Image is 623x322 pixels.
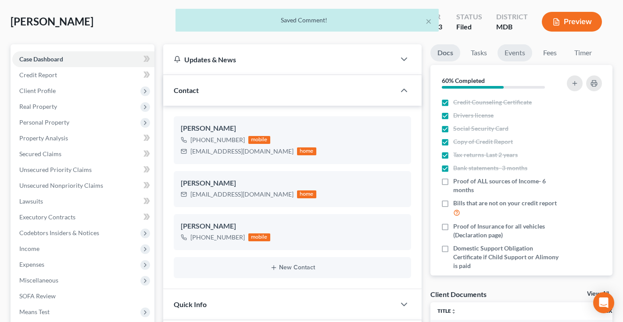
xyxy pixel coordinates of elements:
[453,124,508,133] span: Social Security Card
[19,55,63,63] span: Case Dashboard
[19,308,50,315] span: Means Test
[19,103,57,110] span: Real Property
[453,98,532,107] span: Credit Counseling Certificate
[190,190,294,199] div: [EMAIL_ADDRESS][DOMAIN_NAME]
[498,44,532,61] a: Events
[174,86,199,94] span: Contact
[181,123,404,134] div: [PERSON_NAME]
[12,288,154,304] a: SOFA Review
[12,178,154,193] a: Unsecured Nonpriority Claims
[453,222,559,240] span: Proof of Insurance for all vehicles (Declaration page)
[12,67,154,83] a: Credit Report
[19,118,69,126] span: Personal Property
[190,233,245,242] div: [PHONE_NUMBER]
[174,55,385,64] div: Updates & News
[19,166,92,173] span: Unsecured Priority Claims
[453,137,513,146] span: Copy of Credit Report
[19,71,57,79] span: Credit Report
[451,309,456,314] i: unfold_more
[190,147,294,156] div: [EMAIL_ADDRESS][DOMAIN_NAME]
[297,190,316,198] div: home
[430,290,487,299] div: Client Documents
[297,147,316,155] div: home
[453,244,559,270] span: Domestic Support Obligation Certificate if Child Support or Alimony is paid
[12,51,154,67] a: Case Dashboard
[19,134,68,142] span: Property Analysis
[248,136,270,144] div: mobile
[19,276,58,284] span: Miscellaneous
[19,197,43,205] span: Lawsuits
[12,193,154,209] a: Lawsuits
[567,44,599,61] a: Timer
[183,16,432,25] div: Saved Comment!
[442,77,485,84] strong: 60% Completed
[453,150,518,159] span: Tax returns-Last 2 years
[19,261,44,268] span: Expenses
[464,44,494,61] a: Tasks
[19,245,39,252] span: Income
[536,44,564,61] a: Fees
[430,44,460,61] a: Docs
[593,292,614,313] div: Open Intercom Messenger
[437,308,456,314] a: Titleunfold_more
[426,16,432,26] button: ×
[248,233,270,241] div: mobile
[174,300,207,308] span: Quick Info
[12,146,154,162] a: Secured Claims
[181,178,404,189] div: [PERSON_NAME]
[12,209,154,225] a: Executory Contracts
[181,221,404,232] div: [PERSON_NAME]
[19,150,61,157] span: Secured Claims
[587,291,609,297] a: View All
[19,292,56,300] span: SOFA Review
[19,213,75,221] span: Executory Contracts
[12,130,154,146] a: Property Analysis
[453,111,494,120] span: Drivers license
[453,199,557,208] span: Bills that are not on your credit report
[19,87,56,94] span: Client Profile
[19,229,99,236] span: Codebtors Insiders & Notices
[19,182,103,189] span: Unsecured Nonpriority Claims
[453,177,559,194] span: Proof of ALL sources of Income- 6 months
[181,264,404,271] button: New Contact
[190,136,245,144] div: [PHONE_NUMBER]
[12,162,154,178] a: Unsecured Priority Claims
[453,164,527,172] span: Bank statements- 3 months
